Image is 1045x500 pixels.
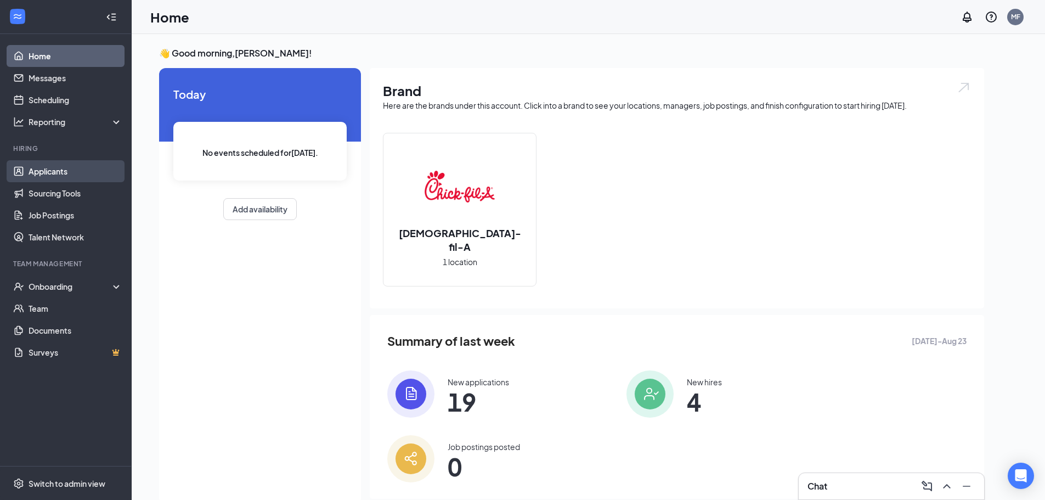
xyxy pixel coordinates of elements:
img: Chick-fil-A [425,151,495,222]
button: ComposeMessage [918,477,936,495]
button: Minimize [958,477,975,495]
span: Today [173,86,347,103]
a: Messages [29,67,122,89]
svg: Analysis [13,116,24,127]
button: ChevronUp [938,477,956,495]
h3: Chat [807,480,827,492]
h1: Brand [383,81,971,100]
h3: 👋 Good morning, [PERSON_NAME] ! [159,47,984,59]
img: open.6027fd2a22e1237b5b06.svg [957,81,971,94]
svg: ComposeMessage [920,480,934,493]
svg: UserCheck [13,281,24,292]
img: icon [626,370,674,418]
svg: Settings [13,478,24,489]
span: 4 [687,392,722,412]
div: Reporting [29,116,123,127]
button: Add availability [223,198,297,220]
div: New hires [687,377,722,387]
span: 0 [448,457,520,476]
div: MF [1011,12,1020,21]
span: 19 [448,392,509,412]
div: Team Management [13,259,120,268]
div: Here are the brands under this account. Click into a brand to see your locations, managers, job p... [383,100,971,111]
h2: [DEMOGRAPHIC_DATA]-fil-A [383,226,536,254]
img: icon [387,435,434,482]
svg: Collapse [106,12,117,23]
a: Home [29,45,122,67]
span: [DATE] - Aug 23 [912,335,967,347]
span: Summary of last week [387,332,515,351]
svg: Minimize [960,480,973,493]
div: Hiring [13,144,120,153]
div: Job postings posted [448,441,520,452]
a: Job Postings [29,204,122,226]
a: Talent Network [29,226,122,248]
a: Applicants [29,160,122,182]
div: New applications [448,377,509,387]
div: Switch to admin view [29,478,105,489]
div: Open Intercom Messenger [1008,463,1034,489]
span: No events scheduled for [DATE] . [202,147,318,159]
svg: WorkstreamLogo [12,11,23,22]
svg: ChevronUp [940,480,953,493]
svg: QuestionInfo [985,10,998,24]
a: Scheduling [29,89,122,111]
h1: Home [150,8,189,26]
div: Onboarding [29,281,113,292]
svg: Notifications [961,10,974,24]
a: Documents [29,319,122,341]
img: icon [387,370,434,418]
a: Team [29,297,122,319]
a: SurveysCrown [29,341,122,363]
a: Sourcing Tools [29,182,122,204]
span: 1 location [443,256,477,268]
